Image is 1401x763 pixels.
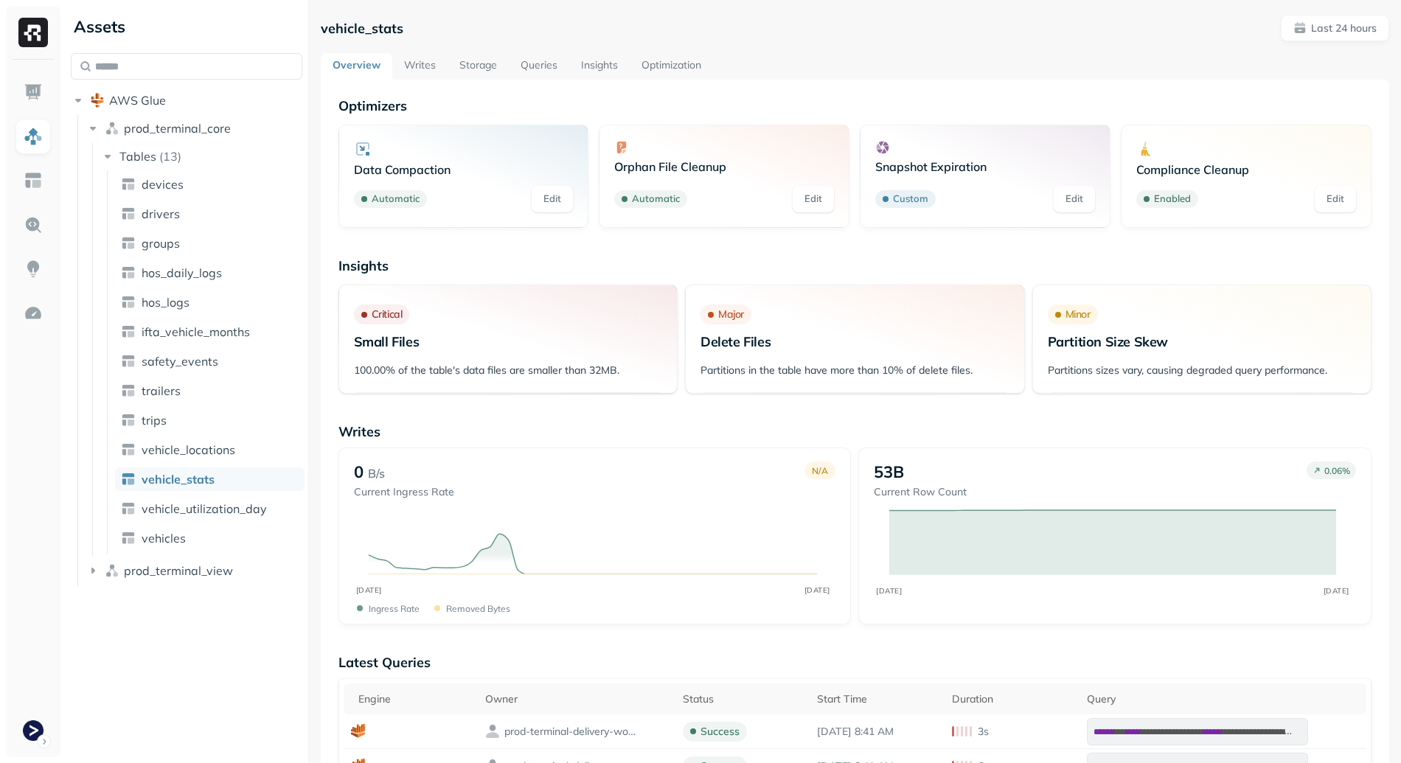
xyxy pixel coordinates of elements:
p: Data Compaction [354,162,574,177]
div: Engine [358,692,471,706]
p: vehicle_stats [321,20,403,37]
p: Insights [338,257,1372,274]
img: table [121,206,136,221]
a: Edit [1054,186,1095,212]
a: groups [115,231,305,255]
tspan: [DATE] [804,585,830,595]
a: Overview [321,53,392,80]
a: safety_events [115,349,305,373]
div: Status [683,692,803,706]
img: table [121,442,136,457]
p: B/s [368,464,385,482]
div: Assets [71,15,302,38]
p: Partitions in the table have more than 10% of delete files. [700,363,1009,377]
span: groups [142,236,180,251]
a: Optimization [630,53,713,80]
p: 0.06 % [1324,465,1350,476]
p: Orphan File Cleanup [614,159,834,174]
p: Last 24 hours [1311,21,1377,35]
p: 53B [874,461,904,482]
p: Removed bytes [446,603,510,614]
img: table [121,236,136,251]
p: Major [718,307,744,321]
p: Optimizers [338,97,1372,114]
div: Duration [952,692,1072,706]
span: AWS Glue [109,93,166,108]
tspan: [DATE] [1324,586,1349,595]
img: table [121,413,136,428]
span: vehicle_stats [142,472,215,487]
p: Current Row Count [874,485,967,499]
p: N/A [812,465,828,476]
span: vehicle_locations [142,442,235,457]
img: Optimization [24,304,43,323]
img: table [121,265,136,280]
a: Edit [532,186,573,212]
p: Automatic [372,192,420,206]
a: vehicle_utilization_day [115,497,305,520]
span: Tables [119,149,156,164]
span: vehicle_utilization_day [142,501,267,516]
p: Partitions sizes vary, causing degraded query performance. [1048,363,1356,377]
span: drivers [142,206,180,221]
p: Custom [893,192,928,206]
span: safety_events [142,354,218,369]
img: table [121,531,136,546]
img: Dashboard [24,83,43,102]
a: vehicles [115,526,305,550]
p: Small Files [354,333,662,350]
a: Edit [793,186,834,212]
img: namespace [105,121,119,136]
button: prod_terminal_core [86,116,303,140]
p: Partition Size Skew [1048,333,1356,350]
span: trailers [142,383,181,398]
span: hos_daily_logs [142,265,222,280]
p: 0 [354,461,364,482]
img: Asset Explorer [24,171,43,190]
p: Compliance Cleanup [1136,162,1356,177]
p: Ingress Rate [369,603,420,614]
a: Queries [509,53,569,80]
a: Storage [448,53,509,80]
a: trailers [115,379,305,403]
p: ( 13 ) [159,149,181,164]
span: prod_terminal_view [124,563,233,578]
button: Last 24 hours [1281,15,1389,41]
img: root [90,93,105,108]
tspan: [DATE] [355,585,381,595]
img: table [121,177,136,192]
img: owner [485,724,500,739]
span: devices [142,177,184,192]
a: Insights [569,53,630,80]
img: Terminal [23,720,44,741]
img: namespace [105,563,119,578]
span: prod_terminal_core [124,121,231,136]
img: table [121,383,136,398]
p: 100.00% of the table's data files are smaller than 32MB. [354,363,662,377]
p: Critical [372,307,403,321]
span: hos_logs [142,295,190,310]
button: Tables(13) [100,144,304,168]
a: Edit [1315,186,1356,212]
a: hos_daily_logs [115,261,305,285]
p: success [700,725,740,739]
img: Assets [24,127,43,146]
div: Owner [485,692,668,706]
p: Delete Files [700,333,1009,350]
p: Snapshot Expiration [875,159,1095,174]
img: table [121,354,136,369]
a: vehicle_locations [115,438,305,461]
img: Insights [24,259,43,279]
div: Query [1087,692,1359,706]
p: Minor [1065,307,1091,321]
a: ifta_vehicle_months [115,320,305,344]
img: Ryft [18,18,48,47]
button: AWS Glue [71,88,302,112]
span: ifta_vehicle_months [142,324,250,339]
a: trips [115,408,305,432]
img: table [121,472,136,487]
p: Automatic [632,192,680,206]
a: hos_logs [115,290,305,314]
a: drivers [115,202,305,226]
p: Sep 12, 2025 8:41 AM [817,725,937,739]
